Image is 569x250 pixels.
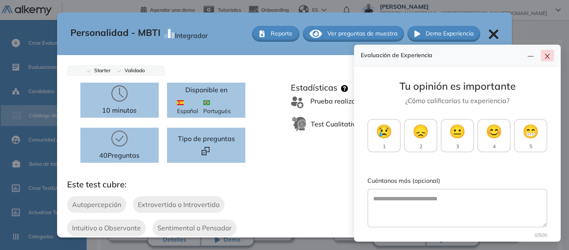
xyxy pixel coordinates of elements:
[376,121,392,141] span: 😢
[203,98,236,116] span: Portugués
[202,147,210,155] img: Format test logo
[529,143,532,150] span: 5
[70,26,160,42] span: Personalidad - MBTI
[72,223,141,233] span: Intuitivo o Observante
[361,52,524,59] h4: Evaluación de Experiencia
[185,85,227,95] p: Disponible en
[419,143,422,150] span: 2
[404,119,437,152] button: 😞2
[544,53,551,60] span: close
[177,100,184,105] img: ESP
[72,199,121,210] span: Autopercepción
[367,96,547,106] p: ¿Cómo calificarías tu experiencia?
[102,105,137,115] p: 10 minutos
[514,119,547,152] button: 😁5
[311,119,360,129] span: Test Cualitativo
[477,119,511,152] button: 😊4
[486,121,502,141] span: 😊
[367,232,547,239] div: 0 /500
[203,100,210,105] img: BRA
[527,53,534,60] span: line
[367,80,547,92] h3: Tu opinión es importante
[412,121,429,141] span: 😞
[367,177,547,186] label: Cuéntanos más (opcional)
[327,29,397,38] span: Ver preguntas de muestra
[157,223,232,233] span: Sentimental o Pensador
[524,50,537,61] button: line
[175,27,208,40] div: Integrador
[441,119,474,152] button: 😐3
[178,134,235,144] span: Tipo de preguntas
[271,29,292,38] span: Reporte
[456,143,459,150] span: 3
[522,121,539,141] span: 😁
[177,98,203,116] span: Español
[252,26,299,42] button: Reporte
[291,83,337,93] h3: Estadísticas
[449,121,466,141] span: 😐
[383,143,386,150] span: 1
[67,179,284,189] h3: Este test cubre:
[91,67,111,73] span: Starter
[367,119,401,152] button: 😢1
[138,199,220,210] span: Extrovertido o Introvertido
[310,96,435,109] span: Prueba realizada por +1000 candidatos
[99,150,140,160] p: 40 Preguntas
[121,67,145,73] span: Validado
[426,29,474,38] span: Demo Experiencia
[493,143,496,150] span: 4
[541,50,554,61] button: close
